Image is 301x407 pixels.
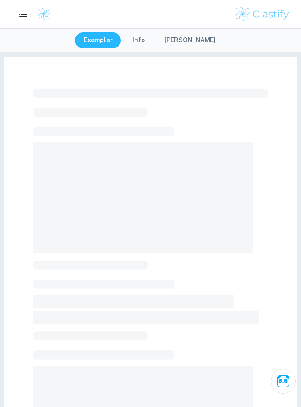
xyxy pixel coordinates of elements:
[37,8,51,21] img: Clastify logo
[123,32,154,48] button: Info
[155,32,225,48] button: [PERSON_NAME]
[32,8,51,21] a: Clastify logo
[271,369,296,394] button: Ask Clai
[234,5,290,23] img: Clastify logo
[75,32,122,48] button: Exemplar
